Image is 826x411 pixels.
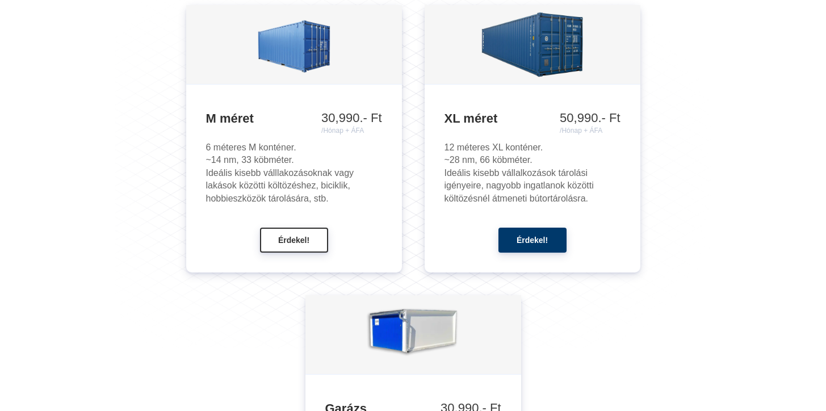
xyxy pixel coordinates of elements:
button: Érdekel! [498,228,567,253]
img: garazs_kivagott_3.webp [364,297,462,371]
div: 50,990.- Ft [560,111,620,135]
h3: XL méret [445,111,620,127]
img: 6.jpg [257,8,331,82]
span: Érdekel! [517,236,548,245]
button: Érdekel! [260,228,328,253]
span: Érdekel! [278,236,309,245]
div: 30,990.- Ft [321,111,381,135]
a: Érdekel! [498,234,567,244]
h3: M méret [206,111,382,127]
div: 12 méteres XL konténer. ~28 nm, 66 köbméter. Ideális kisebb vállalkozások tárolási igényeire, nag... [445,141,620,205]
a: Érdekel! [260,234,328,244]
div: 6 méteres M konténer. ~14 nm, 33 köbméter. Ideális kisebb válllakozásoknak vagy lakások közötti k... [206,141,382,205]
img: 12.jpg [477,8,586,82]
